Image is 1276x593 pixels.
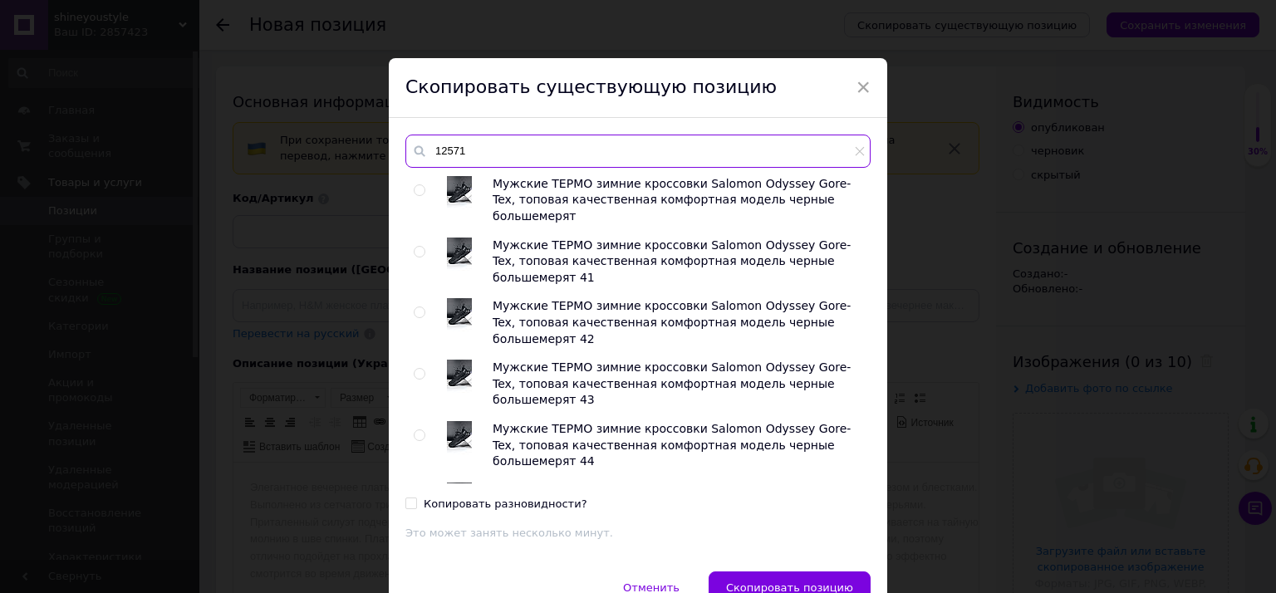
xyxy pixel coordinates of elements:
span: Мужские ТЕРМО зимние кроссовки Salomon Odyssey Gore-Tex, топовая качественная комфортная модель ч... [493,177,851,223]
span: Мужские ТЕРМО зимние кроссовки Salomon Odyssey Gore-Tex, топовая качественная комфортная модель ч... [493,299,851,345]
img: Мужские ТЕРМО зимние кроссовки Salomon Odyssey Gore-Tex, топовая качественная комфортная модель ч... [447,298,472,331]
span: Мужские ТЕРМО зимние кроссовки Salomon Odyssey Gore-Tex, топовая качественная комфортная модель ч... [493,238,851,284]
span: Мужские ТЕРМО зимние кроссовки Salomon Odyssey Gore-Tex, топовая качественная комфортная модель ч... [493,483,851,529]
body: Визуальный текстовый редактор, D5979EA8-CA6E-4AD6-BD95-591F2615CB7B [17,17,347,34]
div: Скопировать существующую позицию [389,58,887,118]
img: Мужские ТЕРМО зимние кроссовки Salomon Odyssey Gore-Tex, топовая качественная комфортная модель ч... [447,421,472,454]
span: Это может занять несколько минут. [405,527,613,539]
span: Мужские ТЕРМО зимние кроссовки Salomon Odyssey Gore-Tex, топовая качественная комфортная модель ч... [493,422,851,468]
img: Мужские ТЕРМО зимние кроссовки Salomon Odyssey Gore-Tex, топовая качественная комфортная модель ч... [447,176,472,209]
input: Поиск по товарам и услугам [405,135,871,168]
img: Мужские ТЕРМО зимние кроссовки Salomon Odyssey Gore-Tex, топовая качественная комфортная модель ч... [447,238,472,271]
div: Копировать разновидности? [424,497,587,512]
body: Визуальный текстовый редактор, 4D1E5103-5638-4067-A784-2D71EB720A05 [17,17,347,34]
span: × [856,73,871,101]
img: Мужские ТЕРМО зимние кроссовки Salomon Odyssey Gore-Tex, топовая качественная комфортная модель ч... [447,483,472,516]
img: Мужские ТЕРМО зимние кроссовки Salomon Odyssey Gore-Tex, топовая качественная комфортная модель ч... [447,360,472,393]
span: Мужские ТЕРМО зимние кроссовки Salomon Odyssey Gore-Tex, топовая качественная комфортная модель ч... [493,360,851,406]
